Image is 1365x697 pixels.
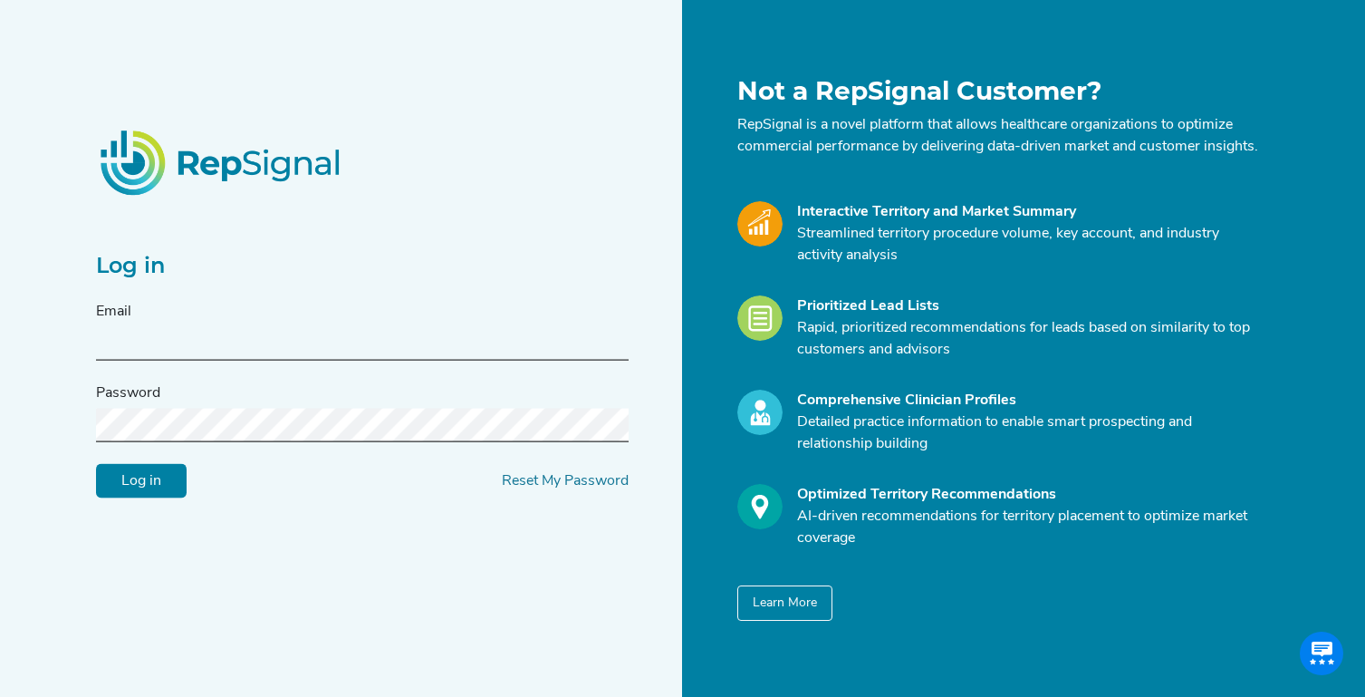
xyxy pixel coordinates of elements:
img: Optimize_Icon.261f85db.svg [737,484,783,529]
p: Detailed practice information to enable smart prospecting and relationship building [797,411,1259,455]
p: Rapid, prioritized recommendations for leads based on similarity to top customers and advisors [797,317,1259,361]
label: Email [96,301,131,323]
img: Leads_Icon.28e8c528.svg [737,295,783,341]
a: Reset My Password [502,474,629,489]
h2: Log in [96,253,629,279]
div: Prioritized Lead Lists [797,295,1259,317]
p: AI-driven recommendations for territory placement to optimize market coverage [797,506,1259,549]
img: RepSignalLogo.20539ed3.png [78,108,366,217]
button: Learn More [737,586,832,621]
img: Profile_Icon.739e2aba.svg [737,390,783,435]
label: Password [96,382,160,404]
p: RepSignal is a novel platform that allows healthcare organizations to optimize commercial perform... [737,114,1259,158]
div: Comprehensive Clinician Profiles [797,390,1259,411]
input: Log in [96,464,187,499]
img: Market_Icon.a700a4ad.svg [737,201,783,247]
p: Streamlined territory procedure volume, key account, and industry activity analysis [797,223,1259,266]
h1: Not a RepSignal Customer? [737,76,1259,107]
div: Interactive Territory and Market Summary [797,201,1259,223]
div: Optimized Territory Recommendations [797,484,1259,506]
